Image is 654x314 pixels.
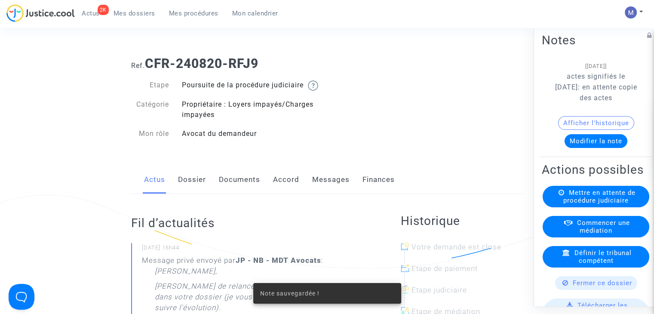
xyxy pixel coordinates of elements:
[574,249,632,265] span: Définir le tribunal compétent
[577,219,630,234] span: Commencer une médiation
[273,166,299,194] a: Accord
[114,9,155,17] span: Mes dossiers
[155,266,217,281] p: [PERSON_NAME],
[6,4,75,22] img: jc-logo.svg
[573,279,632,287] span: Fermer ce dossier
[236,256,321,265] b: JP - NB - MDT Avocats
[558,116,634,130] button: Afficher l'historique
[401,213,523,228] h2: Historique
[542,33,650,48] h2: Notes
[555,71,637,103] p: actes signifiés le [DATE]: en attente copie des actes
[131,215,366,231] h2: Fil d’actualités
[312,166,350,194] a: Messages
[125,80,175,91] div: Etape
[175,99,327,120] div: Propriétaire : Loyers impayés/Charges impayées
[625,6,637,18] img: AAcHTtesyyZjLYJxzrkRG5BOJsapQ6nO-85ChvdZAQ62n80C=s96-c
[232,9,278,17] span: Mon calendrier
[169,9,218,17] span: Mes procédures
[411,243,501,251] span: Votre demande est close
[175,80,327,91] div: Poursuite de la procédure judiciaire
[75,7,107,20] a: 2KActus
[175,129,327,139] div: Avocat du demandeur
[225,7,285,20] a: Mon calendrier
[98,5,109,15] div: 2K
[362,166,395,194] a: Finances
[565,134,627,148] button: Modifier la note
[219,166,260,194] a: Documents
[308,80,318,91] img: help.svg
[125,129,175,139] div: Mon rôle
[142,244,366,255] small: [DATE] 16h44
[131,62,145,70] span: Ref.
[563,189,636,204] span: Mettre en attente de procédure judiciaire
[178,166,206,194] a: Dossier
[125,99,175,120] div: Catégorie
[144,166,165,194] a: Actus
[542,162,650,177] h2: Actions possibles
[162,7,225,20] a: Mes procédures
[9,284,34,310] iframe: Help Scout Beacon - Open
[82,9,100,17] span: Actus
[107,7,162,20] a: Mes dossiers
[260,289,319,298] span: Note sauvegardée !
[145,56,258,71] b: CFR-240820-RFJ9
[585,63,607,69] span: [[DATE]]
